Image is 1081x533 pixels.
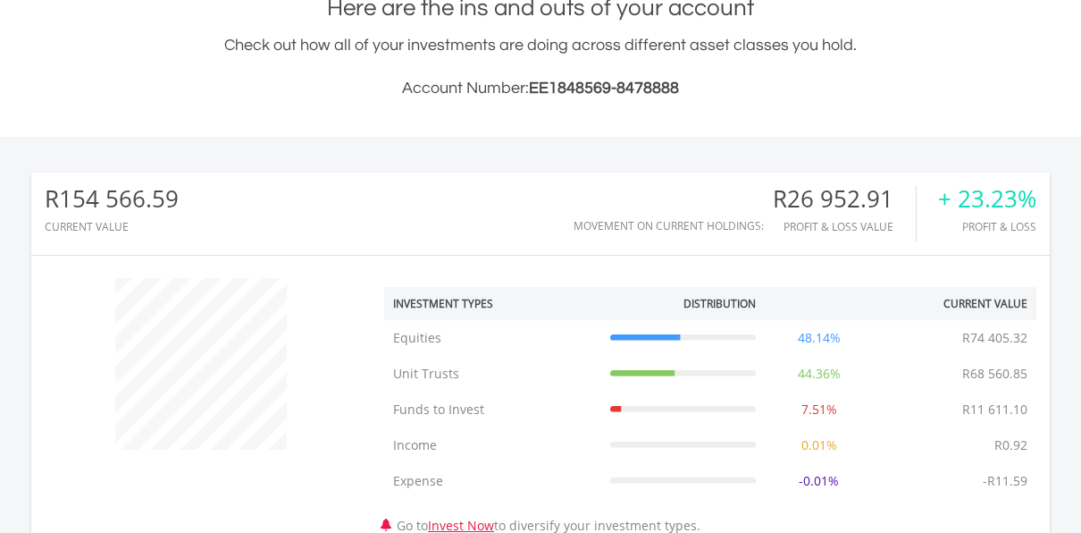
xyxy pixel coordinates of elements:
[384,427,601,463] td: Income
[384,463,601,499] td: Expense
[873,287,1036,320] th: Current Value
[773,186,916,212] div: R26 952.91
[765,392,874,427] td: 7.51%
[45,186,179,212] div: R154 566.59
[938,186,1036,212] div: + 23.23%
[938,221,1036,233] div: Profit & Loss
[765,356,874,392] td: 44.36%
[384,320,601,356] td: Equities
[683,296,756,311] div: Distribution
[765,463,874,499] td: -0.01%
[773,221,916,233] div: Profit & Loss Value
[953,320,1036,356] td: R74 405.32
[974,463,1036,499] td: -R11.59
[45,221,179,233] div: CURRENT VALUE
[31,76,1050,101] h3: Account Number:
[765,320,874,356] td: 48.14%
[953,356,1036,392] td: R68 560.85
[384,392,601,427] td: Funds to Invest
[31,33,1050,101] div: Check out how all of your investments are doing across different asset classes you hold.
[384,356,601,392] td: Unit Trusts
[574,220,764,232] div: Movement on Current Holdings:
[765,427,874,463] td: 0.01%
[985,427,1036,463] td: R0.92
[529,80,679,97] span: EE1848569-8478888
[384,287,601,320] th: Investment Types
[953,392,1036,427] td: R11 611.10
